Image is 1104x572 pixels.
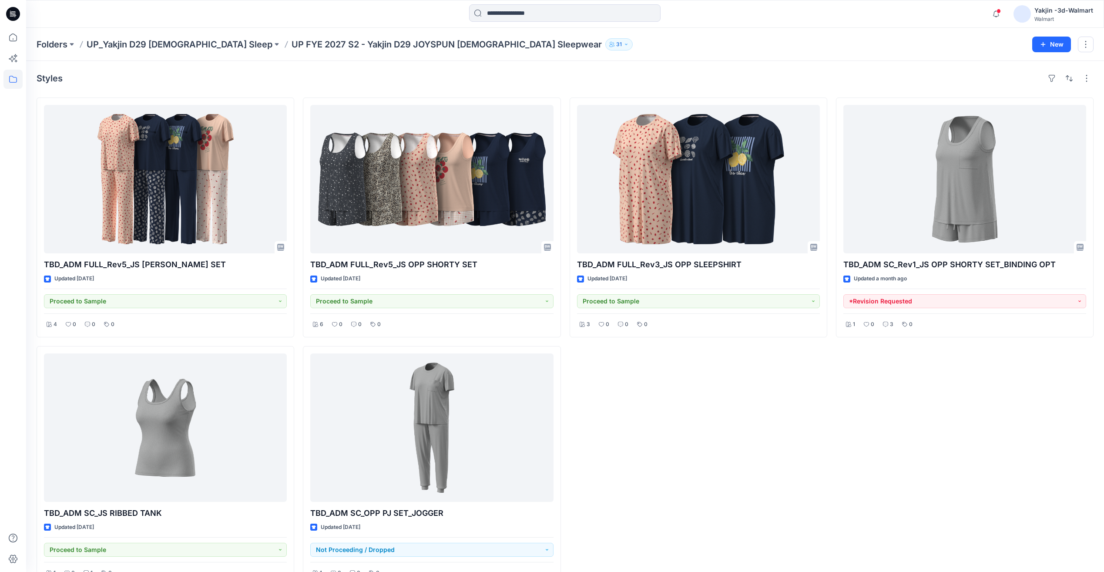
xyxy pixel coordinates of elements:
[909,320,913,329] p: 0
[358,320,362,329] p: 0
[37,38,67,50] a: Folders
[853,320,855,329] p: 1
[44,507,287,519] p: TBD_ADM SC_JS RIBBED TANK
[44,259,287,271] p: TBD_ADM FULL_Rev5_JS [PERSON_NAME] SET
[310,259,553,271] p: TBD_ADM FULL_Rev5_JS OPP SHORTY SET
[606,320,609,329] p: 0
[339,320,342,329] p: 0
[843,105,1086,253] a: TBD_ADM SC_Rev1_JS OPP SHORTY SET_BINDING OPT
[87,38,272,50] a: UP_Yakjin D29 [DEMOGRAPHIC_DATA] Sleep
[1034,16,1093,22] div: Walmart
[73,320,76,329] p: 0
[871,320,874,329] p: 0
[321,523,360,532] p: Updated [DATE]
[292,38,602,50] p: UP FYE 2027 S2 - Yakjin D29 JOYSPUN [DEMOGRAPHIC_DATA] Sleepwear
[377,320,381,329] p: 0
[310,507,553,519] p: TBD_ADM SC_OPP PJ SET_JOGGER
[37,73,63,84] h4: Styles
[111,320,114,329] p: 0
[54,274,94,283] p: Updated [DATE]
[310,105,553,253] a: TBD_ADM FULL_Rev5_JS OPP SHORTY SET
[587,320,590,329] p: 3
[644,320,648,329] p: 0
[890,320,893,329] p: 3
[1013,5,1031,23] img: avatar
[605,38,633,50] button: 31
[843,259,1086,271] p: TBD_ADM SC_Rev1_JS OPP SHORTY SET_BINDING OPT
[625,320,628,329] p: 0
[310,353,553,502] a: TBD_ADM SC_OPP PJ SET_JOGGER
[92,320,95,329] p: 0
[1032,37,1071,52] button: New
[854,274,907,283] p: Updated a month ago
[587,274,627,283] p: Updated [DATE]
[577,105,820,253] a: TBD_ADM FULL_Rev3_JS OPP SLEEPSHIRT
[44,105,287,253] a: TBD_ADM FULL_Rev5_JS OPP PJ SET
[1034,5,1093,16] div: Yakjin -3d-Walmart
[577,259,820,271] p: TBD_ADM FULL_Rev3_JS OPP SLEEPSHIRT
[321,274,360,283] p: Updated [DATE]
[54,320,57,329] p: 4
[320,320,323,329] p: 6
[54,523,94,532] p: Updated [DATE]
[616,40,622,49] p: 31
[44,353,287,502] a: TBD_ADM SC_JS RIBBED TANK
